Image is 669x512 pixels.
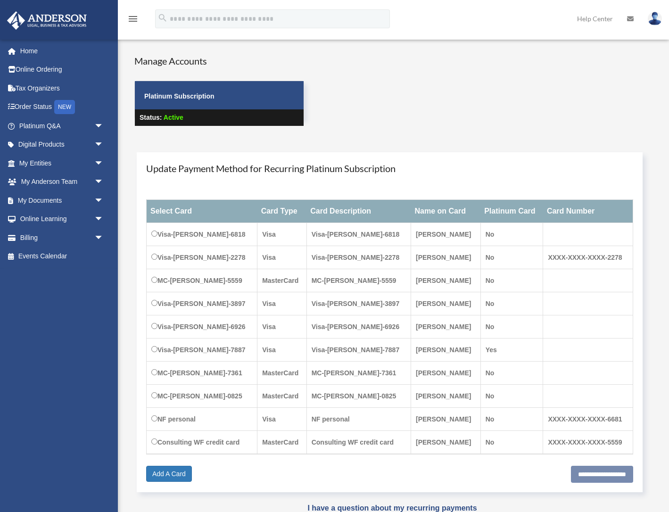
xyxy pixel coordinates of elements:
[411,269,480,292] td: [PERSON_NAME]
[306,292,411,315] td: Visa-[PERSON_NAME]-3897
[257,431,307,454] td: MasterCard
[411,362,480,385] td: [PERSON_NAME]
[147,339,257,362] td: Visa-[PERSON_NAME]-7887
[147,431,257,454] td: Consulting WF credit card
[257,200,307,223] th: Card Type
[543,408,633,431] td: XXXX-XXXX-XXXX-6681
[147,292,257,315] td: Visa-[PERSON_NAME]-3897
[543,431,633,454] td: XXXX-XXXX-XXXX-5559
[7,154,118,173] a: My Entitiesarrow_drop_down
[147,223,257,246] td: Visa-[PERSON_NAME]-6818
[480,223,543,246] td: No
[306,315,411,339] td: Visa-[PERSON_NAME]-6926
[147,246,257,269] td: Visa-[PERSON_NAME]-2278
[480,408,543,431] td: No
[7,210,118,229] a: Online Learningarrow_drop_down
[164,114,183,121] span: Active
[7,116,118,135] a: Platinum Q&Aarrow_drop_down
[306,431,411,454] td: Consulting WF credit card
[648,12,662,25] img: User Pic
[257,408,307,431] td: Visa
[543,246,633,269] td: XXXX-XXXX-XXXX-2278
[94,116,113,136] span: arrow_drop_down
[7,79,118,98] a: Tax Organizers
[147,408,257,431] td: NF personal
[7,191,118,210] a: My Documentsarrow_drop_down
[7,247,118,266] a: Events Calendar
[306,223,411,246] td: Visa-[PERSON_NAME]-6818
[157,13,168,23] i: search
[7,173,118,191] a: My Anderson Teamarrow_drop_down
[127,13,139,25] i: menu
[306,269,411,292] td: MC-[PERSON_NAME]-5559
[7,228,118,247] a: Billingarrow_drop_down
[257,385,307,408] td: MasterCard
[480,362,543,385] td: No
[411,292,480,315] td: [PERSON_NAME]
[54,100,75,114] div: NEW
[94,154,113,173] span: arrow_drop_down
[147,362,257,385] td: MC-[PERSON_NAME]-7361
[7,98,118,117] a: Order StatusNEW
[144,92,215,100] strong: Platinum Subscription
[147,200,257,223] th: Select Card
[146,466,192,482] a: Add A Card
[480,339,543,362] td: Yes
[257,246,307,269] td: Visa
[257,223,307,246] td: Visa
[257,362,307,385] td: MasterCard
[7,135,118,154] a: Digital Productsarrow_drop_down
[257,269,307,292] td: MasterCard
[480,200,543,223] th: Platinum Card
[411,385,480,408] td: [PERSON_NAME]
[411,339,480,362] td: [PERSON_NAME]
[411,315,480,339] td: [PERSON_NAME]
[7,60,118,79] a: Online Ordering
[306,200,411,223] th: Card Description
[306,246,411,269] td: Visa-[PERSON_NAME]-2278
[127,17,139,25] a: menu
[306,339,411,362] td: Visa-[PERSON_NAME]-7887
[134,54,304,67] h4: Manage Accounts
[411,246,480,269] td: [PERSON_NAME]
[306,408,411,431] td: NF personal
[147,315,257,339] td: Visa-[PERSON_NAME]-6926
[140,114,162,121] strong: Status:
[4,11,90,30] img: Anderson Advisors Platinum Portal
[480,246,543,269] td: No
[411,200,480,223] th: Name on Card
[257,315,307,339] td: Visa
[480,269,543,292] td: No
[147,269,257,292] td: MC-[PERSON_NAME]-5559
[480,292,543,315] td: No
[146,162,633,175] h4: Update Payment Method for Recurring Platinum Subscription
[307,504,477,512] a: I have a question about my recurring payments
[94,228,113,248] span: arrow_drop_down
[543,200,633,223] th: Card Number
[306,362,411,385] td: MC-[PERSON_NAME]-7361
[257,339,307,362] td: Visa
[480,315,543,339] td: No
[94,173,113,192] span: arrow_drop_down
[411,431,480,454] td: [PERSON_NAME]
[306,385,411,408] td: MC-[PERSON_NAME]-0825
[480,431,543,454] td: No
[94,191,113,210] span: arrow_drop_down
[257,292,307,315] td: Visa
[411,408,480,431] td: [PERSON_NAME]
[94,135,113,155] span: arrow_drop_down
[480,385,543,408] td: No
[94,210,113,229] span: arrow_drop_down
[7,41,118,60] a: Home
[411,223,480,246] td: [PERSON_NAME]
[147,385,257,408] td: MC-[PERSON_NAME]-0825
